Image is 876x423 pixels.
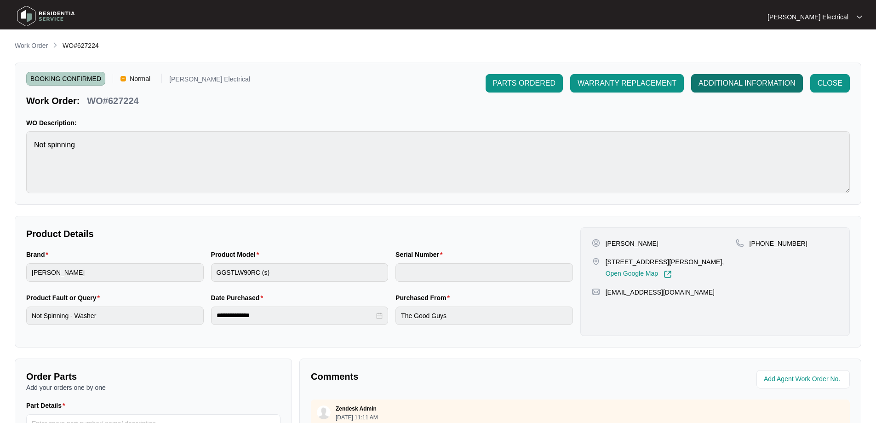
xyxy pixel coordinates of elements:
textarea: Not spinning [26,131,850,193]
img: map-pin [592,257,600,266]
p: [DATE] 11:11 AM [336,415,378,420]
span: ADDITIONAL INFORMATION [699,78,796,89]
p: [EMAIL_ADDRESS][DOMAIN_NAME] [606,288,715,297]
span: CLOSE [818,78,842,89]
input: Serial Number [395,263,573,282]
span: BOOKING CONFIRMED [26,72,105,86]
img: map-pin [592,288,600,296]
button: PARTS ORDERED [486,74,563,93]
input: Product Model [211,263,389,282]
img: residentia service logo [14,2,78,30]
a: Open Google Map [606,270,672,278]
img: chevron-right [52,41,59,49]
p: [STREET_ADDRESS][PERSON_NAME], [606,257,724,267]
p: Add your orders one by one [26,383,281,392]
input: Brand [26,263,204,282]
img: Vercel Logo [120,76,126,81]
p: [PHONE_NUMBER] [750,239,807,248]
p: WO Description: [26,118,850,127]
button: ADDITIONAL INFORMATION [691,74,803,93]
label: Product Fault or Query [26,293,103,302]
label: Product Model [211,250,263,259]
label: Serial Number [395,250,446,259]
span: WO#627224 [63,42,99,49]
p: [PERSON_NAME] Electrical [767,12,848,22]
p: [PERSON_NAME] Electrical [169,76,250,86]
p: Comments [311,370,574,383]
p: [PERSON_NAME] [606,239,658,248]
span: WARRANTY REPLACEMENT [578,78,676,89]
label: Brand [26,250,52,259]
p: Work Order [15,41,48,50]
img: map-pin [736,239,744,247]
button: CLOSE [810,74,850,93]
input: Add Agent Work Order No. [764,374,844,385]
p: Work Order: [26,94,80,107]
img: dropdown arrow [857,15,862,19]
input: Date Purchased [217,311,375,320]
input: Purchased From [395,307,573,325]
span: PARTS ORDERED [493,78,555,89]
p: WO#627224 [87,94,138,107]
label: Date Purchased [211,293,267,302]
span: Normal [126,72,154,86]
p: Zendesk Admin [336,405,377,412]
button: WARRANTY REPLACEMENT [570,74,684,93]
label: Part Details [26,401,69,410]
p: Order Parts [26,370,281,383]
a: Work Order [13,41,50,51]
label: Purchased From [395,293,453,302]
p: Product Details [26,227,573,240]
img: user-pin [592,239,600,247]
input: Product Fault or Query [26,307,204,325]
img: user.svg [317,406,331,419]
img: Link-External [664,270,672,278]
